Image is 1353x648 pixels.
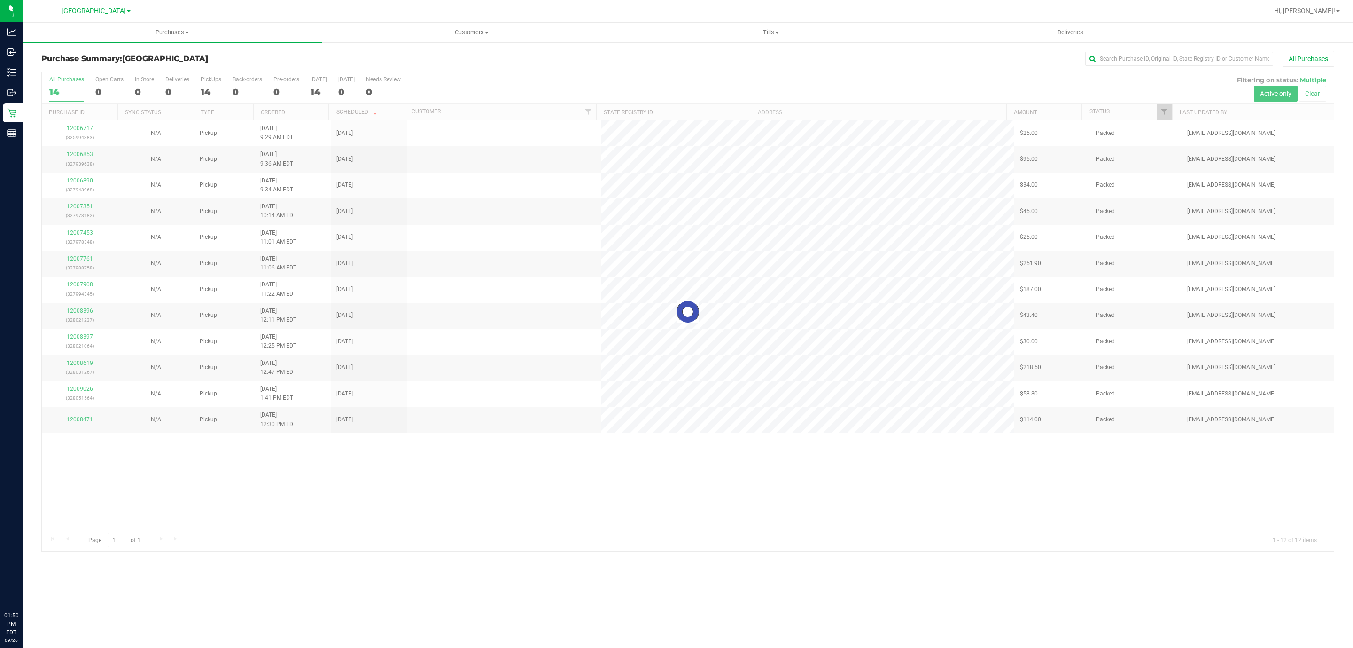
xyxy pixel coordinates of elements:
span: Customers [322,28,621,37]
span: Tills [622,28,920,37]
button: All Purchases [1283,51,1334,67]
inline-svg: Inbound [7,47,16,57]
span: [GEOGRAPHIC_DATA] [122,54,208,63]
inline-svg: Analytics [7,27,16,37]
a: Tills [621,23,920,42]
span: Hi, [PERSON_NAME]! [1274,7,1335,15]
p: 01:50 PM EDT [4,611,18,637]
span: Purchases [23,28,322,37]
a: Customers [322,23,621,42]
input: Search Purchase ID, Original ID, State Registry ID or Customer Name... [1085,52,1273,66]
iframe: Resource center unread badge [28,571,39,583]
inline-svg: Retail [7,108,16,118]
span: Deliveries [1045,28,1096,37]
p: 09/26 [4,637,18,644]
inline-svg: Inventory [7,68,16,77]
inline-svg: Outbound [7,88,16,97]
iframe: Resource center [9,573,38,601]
a: Purchases [23,23,322,42]
span: [GEOGRAPHIC_DATA] [62,7,126,15]
a: Deliveries [921,23,1220,42]
inline-svg: Reports [7,128,16,138]
h3: Purchase Summary: [41,55,472,63]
